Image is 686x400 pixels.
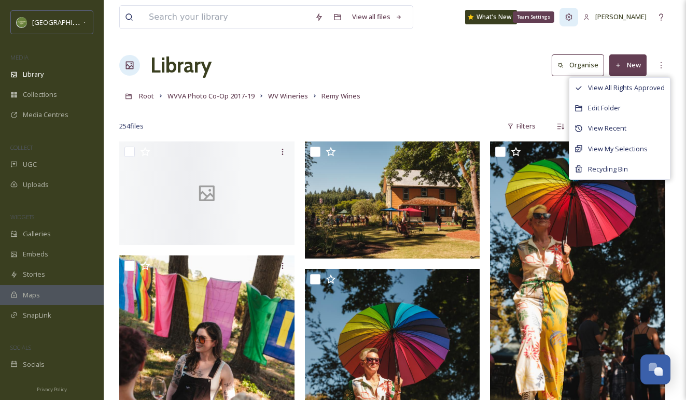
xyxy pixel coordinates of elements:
span: Galleries [23,229,51,239]
a: View All Rights Approved [569,78,670,98]
span: Edit Folder [588,103,621,113]
span: Uploads [23,180,49,190]
span: SnapLink [23,310,51,320]
img: images.png [17,17,27,27]
span: [GEOGRAPHIC_DATA] [32,17,98,27]
span: SOCIALS [10,344,31,351]
span: WIDGETS [10,213,34,221]
span: View Recent [588,123,626,133]
a: WV Wineries [268,90,308,102]
a: Root [139,90,154,102]
a: WVVA Photo Co-Op 2017-19 [167,90,255,102]
span: View All Rights Approved [588,83,665,93]
a: [PERSON_NAME] [578,7,652,27]
a: Team Settings [559,8,578,26]
span: [PERSON_NAME] [595,12,647,21]
span: Root [139,91,154,101]
span: Privacy Policy [37,386,67,393]
a: Library [150,50,212,81]
span: WVVA Photo Co-Op 2017-19 [167,91,255,101]
span: Library [23,69,44,79]
input: Search your library [144,6,310,28]
span: View My Selections [588,144,648,154]
span: Socials [23,360,45,369]
span: Remy Wines [321,91,360,101]
span: COLLECT [10,144,33,151]
button: Organise [552,54,604,76]
a: Privacy Policy [37,382,67,395]
div: Filters [502,116,541,136]
a: View all files [347,7,408,27]
img: QueerWineFest-128.jpg [305,141,480,258]
a: What's New [465,10,517,24]
span: Stories [23,269,45,279]
span: Maps [23,290,40,300]
button: New [609,54,647,76]
span: UGC [23,160,37,169]
a: Remy Wines [321,90,360,102]
a: View Recent [569,118,670,138]
span: Media Centres [23,110,68,120]
button: Open Chat [640,354,670,384]
div: Team Settings [513,11,554,23]
span: Recycling Bin [588,164,628,174]
span: Embeds [23,249,48,259]
span: WV Wineries [268,91,308,101]
span: 254 file s [119,121,144,131]
span: Collections [23,90,57,99]
span: MEDIA [10,53,29,61]
a: Recycling Bin [569,159,670,179]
